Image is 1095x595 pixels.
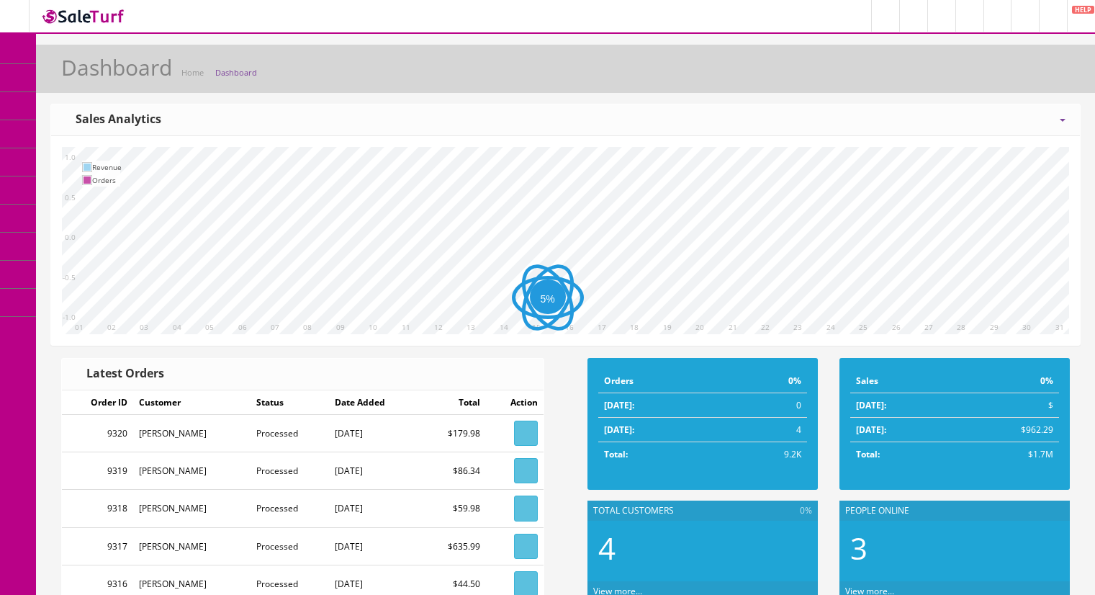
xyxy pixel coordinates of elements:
td: Sales [850,369,952,393]
td: 9317 [62,527,133,565]
td: $179.98 [420,415,485,452]
h2: 4 [598,532,807,565]
strong: Total: [604,448,628,460]
td: $1.7M [952,442,1059,467]
td: 9320 [62,415,133,452]
td: [PERSON_NAME] [133,415,251,452]
td: [DATE] [329,527,420,565]
td: 4 [721,418,806,442]
h3: Latest Orders [76,367,164,380]
a: View [514,458,537,483]
td: Processed [251,527,329,565]
td: Order ID [62,390,133,415]
span: HELP [1072,6,1094,14]
td: Orders [92,174,122,187]
td: Total [420,390,485,415]
td: 0% [721,369,806,393]
h1: Dashboard [61,55,172,79]
strong: [DATE]: [856,424,886,436]
td: 9319 [62,452,133,490]
strong: [DATE]: [856,399,886,411]
td: 0 [721,393,806,418]
a: Home [181,67,204,78]
td: Action [486,390,544,415]
span: 0% [800,504,812,517]
td: [DATE] [329,452,420,490]
a: Dashboard [215,67,257,78]
td: $ [952,393,1059,418]
a: View [514,496,537,521]
td: Status [251,390,329,415]
img: SaleTurf [40,6,127,26]
td: [PERSON_NAME] [133,527,251,565]
td: $86.34 [420,452,485,490]
td: [DATE] [329,415,420,452]
a: View [514,534,537,559]
td: Processed [251,452,329,490]
td: [DATE] [329,490,420,527]
td: $59.98 [420,490,485,527]
strong: Total: [856,448,880,460]
td: Revenue [92,161,122,174]
td: Orders [598,369,722,393]
td: Processed [251,490,329,527]
a: View [514,421,537,446]
td: 9.2K [721,442,806,467]
td: $635.99 [420,527,485,565]
td: [PERSON_NAME] [133,490,251,527]
td: [PERSON_NAME] [133,452,251,490]
td: Processed [251,415,329,452]
td: 0% [952,369,1059,393]
td: $962.29 [952,418,1059,442]
div: Total Customers [587,501,818,521]
td: Date Added [329,390,420,415]
div: People Online [839,501,1070,521]
strong: [DATE]: [604,399,634,411]
h2: 3 [850,532,1059,565]
strong: [DATE]: [604,424,634,436]
td: 9318 [62,490,133,527]
h3: Sales Analytics [66,113,161,126]
td: Customer [133,390,251,415]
